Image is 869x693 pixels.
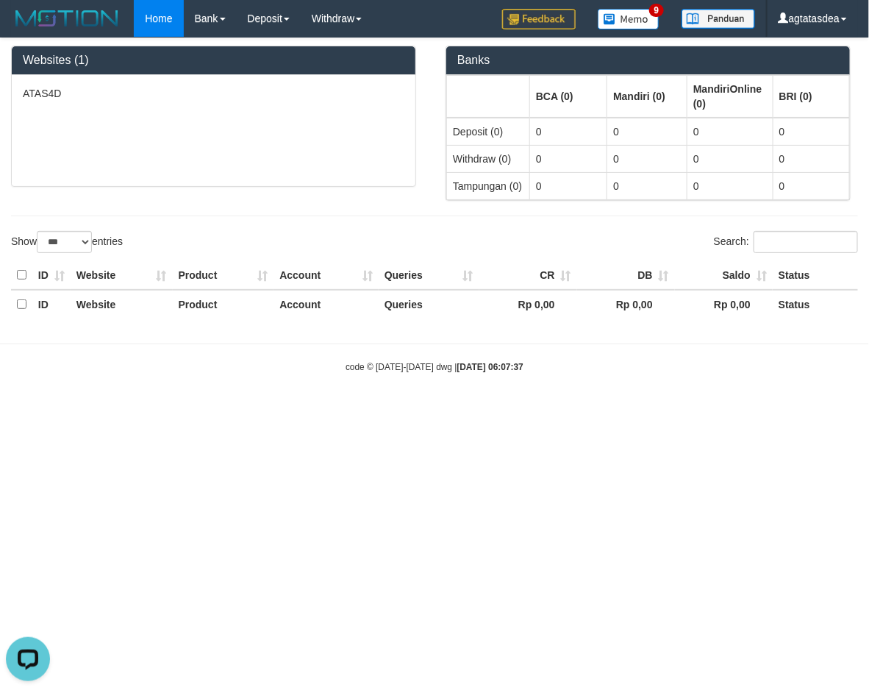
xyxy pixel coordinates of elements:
td: Withdraw (0) [447,145,530,172]
td: 0 [607,118,687,146]
td: 0 [773,172,849,199]
td: Tampungan (0) [447,172,530,199]
small: code © [DATE]-[DATE] dwg | [346,362,523,372]
th: Group: activate to sort column ascending [687,75,773,118]
h3: Banks [457,54,839,67]
td: 0 [530,118,607,146]
th: Rp 0,00 [479,290,577,319]
label: Search: [714,231,858,253]
th: Account [273,290,379,319]
img: Button%20Memo.svg [598,9,659,29]
th: Group: activate to sort column ascending [773,75,849,118]
td: Deposit (0) [447,118,530,146]
th: Group: activate to sort column ascending [530,75,607,118]
th: Queries [379,290,479,319]
td: 0 [530,172,607,199]
p: ATAS4D [23,86,404,101]
th: Rp 0,00 [577,290,675,319]
strong: [DATE] 06:07:37 [457,362,523,372]
td: 0 [773,145,849,172]
th: Rp 0,00 [675,290,773,319]
th: DB [577,261,675,290]
td: 0 [687,118,773,146]
th: Product [173,261,274,290]
td: 0 [607,145,687,172]
input: Search: [754,231,858,253]
th: Status [773,290,858,319]
td: 0 [607,172,687,199]
img: Feedback.jpg [502,9,576,29]
th: Status [773,261,858,290]
th: Website [71,290,173,319]
th: CR [479,261,577,290]
th: ID [32,290,71,319]
img: panduan.png [682,9,755,29]
th: Queries [379,261,479,290]
th: Group: activate to sort column ascending [447,75,530,118]
td: 0 [687,145,773,172]
td: 0 [687,172,773,199]
span: 9 [649,4,665,17]
th: Account [273,261,379,290]
h3: Websites (1) [23,54,404,67]
td: 0 [530,145,607,172]
label: Show entries [11,231,123,253]
th: Product [173,290,274,319]
select: Showentries [37,231,92,253]
th: Saldo [675,261,773,290]
th: ID [32,261,71,290]
td: 0 [773,118,849,146]
button: Open LiveChat chat widget [6,6,50,50]
th: Group: activate to sort column ascending [607,75,687,118]
img: MOTION_logo.png [11,7,123,29]
th: Website [71,261,173,290]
